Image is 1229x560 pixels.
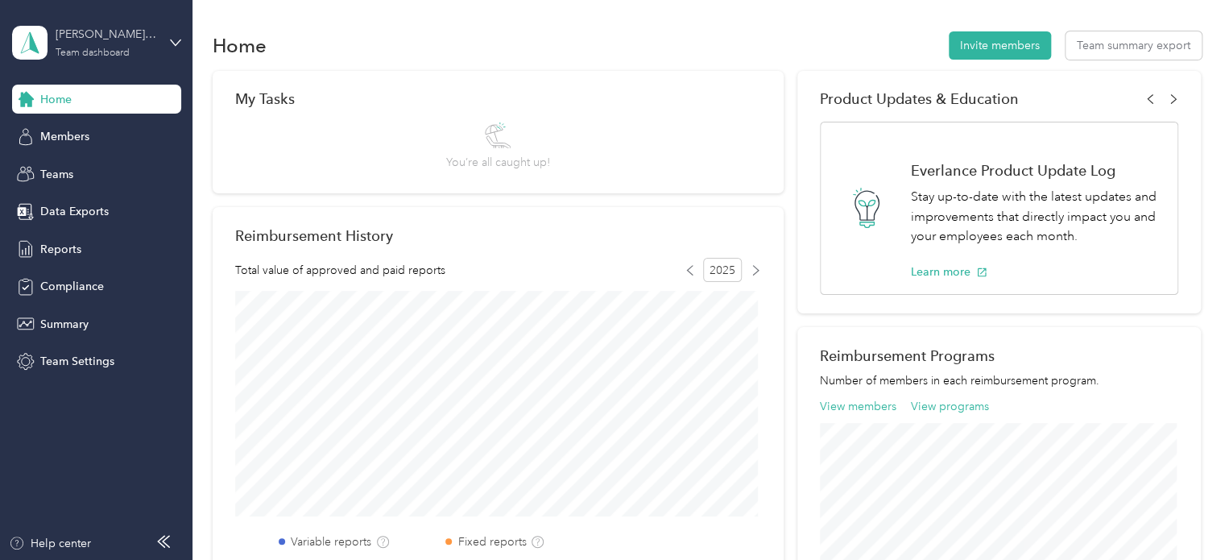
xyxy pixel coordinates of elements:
[40,91,72,108] span: Home
[820,372,1178,389] p: Number of members in each reimbursement program.
[235,90,761,107] div: My Tasks
[56,26,156,43] div: [PERSON_NAME] team
[820,398,896,415] button: View members
[703,258,742,282] span: 2025
[1066,31,1202,60] button: Team summary export
[235,227,393,244] h2: Reimbursement History
[820,347,1178,364] h2: Reimbursement Programs
[1139,470,1229,560] iframe: Everlance-gr Chat Button Frame
[446,154,550,171] span: You’re all caught up!
[235,262,445,279] span: Total value of approved and paid reports
[457,533,526,550] label: Fixed reports
[291,533,371,550] label: Variable reports
[9,535,91,552] button: Help center
[213,37,267,54] h1: Home
[56,48,130,58] div: Team dashboard
[911,187,1161,247] p: Stay up-to-date with the latest updates and improvements that directly impact you and your employ...
[40,353,114,370] span: Team Settings
[911,162,1161,179] h1: Everlance Product Update Log
[820,90,1019,107] span: Product Updates & Education
[40,278,104,295] span: Compliance
[911,398,989,415] button: View programs
[40,128,89,145] span: Members
[40,203,109,220] span: Data Exports
[949,31,1051,60] button: Invite members
[911,263,987,280] button: Learn more
[40,241,81,258] span: Reports
[40,316,89,333] span: Summary
[40,166,73,183] span: Teams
